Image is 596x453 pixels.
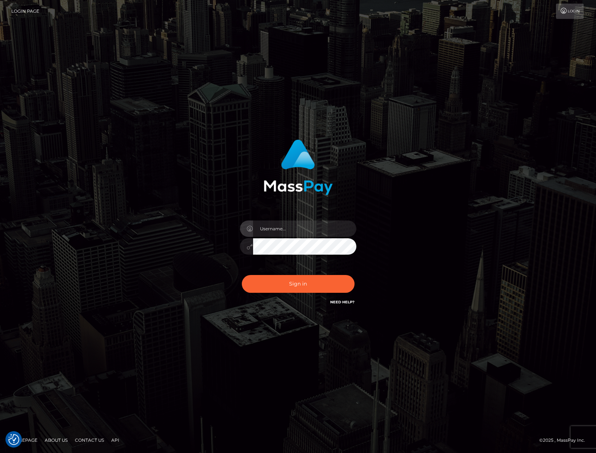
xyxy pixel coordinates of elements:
[11,4,39,19] a: Login Page
[8,434,40,446] a: Homepage
[556,4,584,19] a: Login
[539,436,591,444] div: © 2025 , MassPay Inc.
[8,434,19,445] button: Consent Preferences
[108,434,122,446] a: API
[264,139,333,195] img: MassPay Login
[72,434,107,446] a: Contact Us
[253,221,356,237] input: Username...
[330,300,355,304] a: Need Help?
[242,275,355,293] button: Sign in
[8,434,19,445] img: Revisit consent button
[42,434,71,446] a: About Us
